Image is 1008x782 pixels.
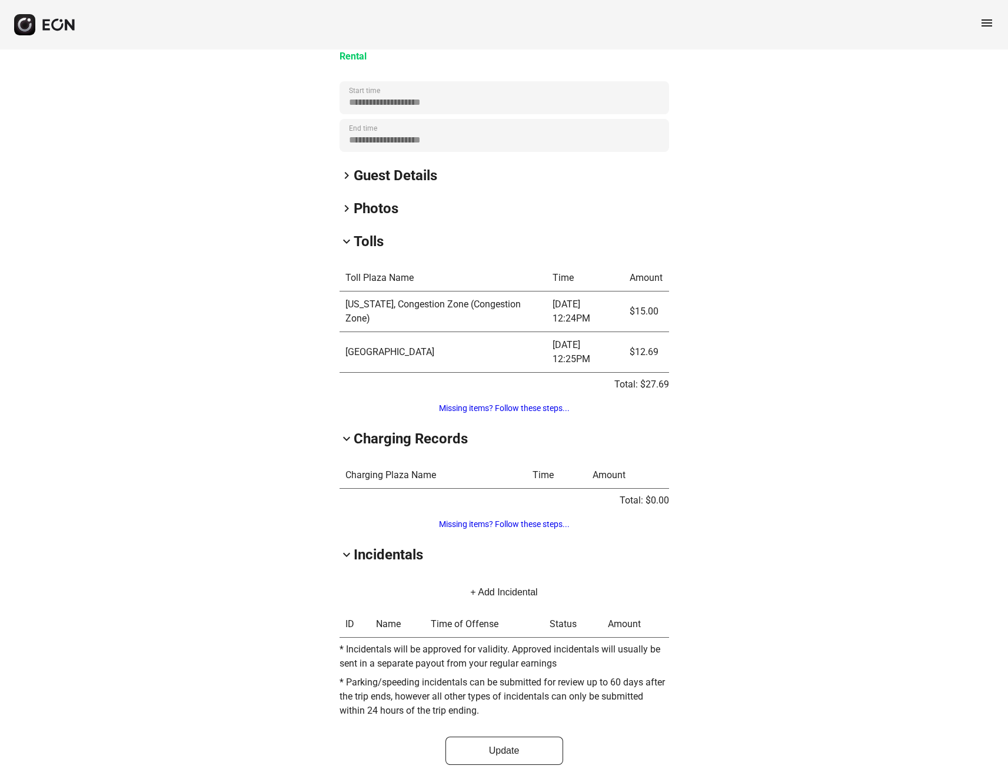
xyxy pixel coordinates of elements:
th: Toll Plaza Name [340,265,547,291]
th: Time [547,265,624,291]
p: * Parking/speeding incidentals can be submitted for review up to 60 days after the trip ends, how... [340,675,669,718]
h2: Guest Details [354,166,437,185]
th: Amount [587,462,668,489]
th: Time [527,462,587,489]
td: [DATE] 12:24PM [547,291,624,332]
a: Missing items? Follow these steps... [439,403,570,413]
span: keyboard_arrow_down [340,432,354,446]
span: keyboard_arrow_right [340,168,354,183]
span: keyboard_arrow_right [340,201,354,216]
a: Missing items? Follow these steps... [439,519,570,529]
h2: Incidentals [354,545,423,564]
th: Time of Offense [425,611,544,638]
th: Status [544,611,602,638]
span: keyboard_arrow_down [340,548,354,562]
th: Amount [624,265,668,291]
td: $15.00 [624,291,668,332]
td: $12.69 [624,332,668,373]
p: * Incidentals will be approved for validity. Approved incidentals will usually be sent in a separ... [340,642,669,671]
p: Total: $27.69 [614,377,669,392]
td: [DATE] 12:25PM [547,332,624,373]
button: + Add Incidental [456,578,551,607]
th: ID [340,611,370,638]
th: Name [370,611,425,638]
th: Amount [602,611,669,638]
td: [US_STATE], Congestion Zone (Congestion Zone) [340,291,547,332]
span: menu [980,16,994,30]
button: Update [445,737,563,765]
span: keyboard_arrow_down [340,234,354,248]
th: Charging Plaza Name [340,462,527,489]
td: [GEOGRAPHIC_DATA] [340,332,547,373]
h3: Rental [340,49,531,64]
p: Total: $0.00 [620,493,669,508]
h2: Photos [354,199,398,218]
h2: Charging Records [354,429,468,448]
h2: Tolls [354,232,384,251]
